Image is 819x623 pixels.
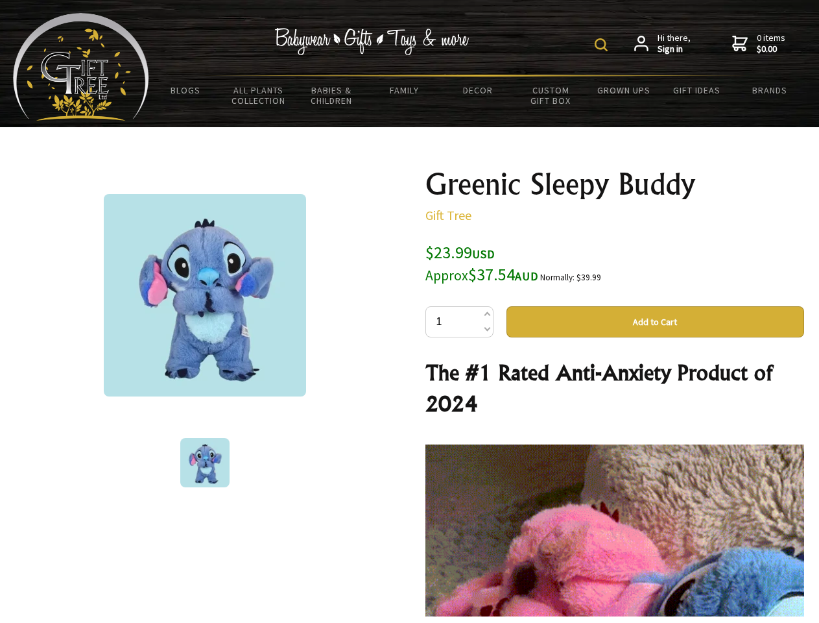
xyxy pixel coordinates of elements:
a: Gift Ideas [660,77,733,104]
img: product search [595,38,608,51]
button: Add to Cart [506,306,804,337]
a: BLOGS [149,77,222,104]
span: USD [472,247,495,262]
span: 0 items [757,32,785,55]
a: 0 items$0.00 [732,32,785,55]
img: Babyware - Gifts - Toys and more... [13,13,149,121]
span: Hi there, [658,32,691,55]
img: Greenic Sleepy Buddy [180,438,230,487]
a: Grown Ups [587,77,660,104]
a: All Plants Collection [222,77,296,114]
h1: Greenic Sleepy Buddy [425,169,804,200]
a: Gift Tree [425,207,471,223]
span: $23.99 $37.54 [425,241,538,285]
a: Brands [733,77,807,104]
a: Decor [441,77,514,104]
a: Family [368,77,442,104]
strong: The #1 Rated Anti-Anxiety Product of 2024 [425,360,772,417]
img: Babywear - Gifts - Toys & more [275,28,469,55]
small: Approx [425,267,468,284]
span: AUD [515,269,538,284]
a: Custom Gift Box [514,77,588,114]
strong: $0.00 [757,43,785,55]
a: Babies & Children [295,77,368,114]
strong: Sign in [658,43,691,55]
small: Normally: $39.99 [540,272,601,283]
a: Hi there,Sign in [634,32,691,55]
img: Greenic Sleepy Buddy [104,194,306,397]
